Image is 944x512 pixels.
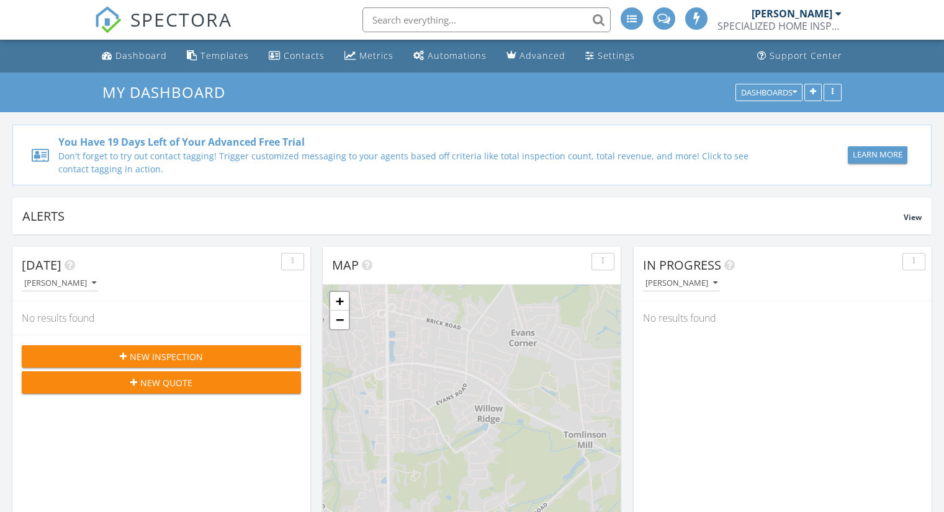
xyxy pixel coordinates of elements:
[770,50,842,61] div: Support Center
[182,45,254,68] a: Templates
[643,275,720,292] button: [PERSON_NAME]
[22,275,99,292] button: [PERSON_NAME]
[22,208,904,224] div: Alerts
[428,50,487,61] div: Automations
[904,212,922,223] span: View
[130,6,232,32] span: SPECTORA
[264,45,330,68] a: Contacts
[97,45,172,68] a: Dashboard
[752,7,832,20] div: [PERSON_NAME]
[330,311,349,329] a: Zoom out
[200,50,249,61] div: Templates
[519,50,565,61] div: Advanced
[848,146,907,164] button: Learn More
[22,257,61,273] span: [DATE]
[408,45,492,68] a: Automations (Basic)
[634,301,932,335] div: No results found
[580,45,640,68] a: Settings
[643,257,721,273] span: In Progress
[22,371,301,394] button: New Quote
[130,350,203,363] span: New Inspection
[58,135,770,149] div: You Have 19 Days Left of Your Advanced Free Trial
[359,50,393,61] div: Metrics
[330,292,349,311] a: Zoom in
[22,345,301,368] button: New Inspection
[12,301,310,335] div: No results found
[94,17,232,43] a: SPECTORA
[140,376,192,389] span: New Quote
[94,6,122,33] img: The Best Home Inspection Software - Spectora
[645,279,717,288] div: [PERSON_NAME]
[752,45,847,68] a: Support Center
[501,45,570,68] a: Advanced
[853,149,902,161] div: Learn More
[598,50,635,61] div: Settings
[362,7,611,32] input: Search everything...
[115,50,167,61] div: Dashboard
[741,88,797,97] div: Dashboards
[24,279,96,288] div: [PERSON_NAME]
[339,45,398,68] a: Metrics
[717,20,842,32] div: SPECIALIZED HOME INSPECTIONS LLC
[102,82,236,102] a: My Dashboard
[735,84,802,101] button: Dashboards
[332,257,359,273] span: Map
[58,149,770,175] div: Don't forget to try out contact tagging! Trigger customized messaging to your agents based off cr...
[284,50,325,61] div: Contacts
